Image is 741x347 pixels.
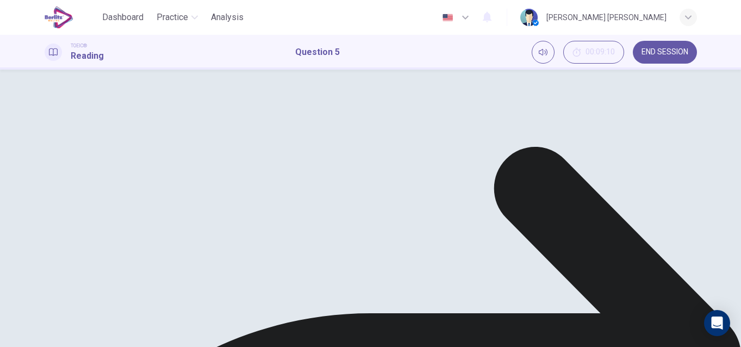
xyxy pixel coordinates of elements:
span: Dashboard [102,11,144,24]
button: Dashboard [98,8,148,27]
div: Mute [532,41,555,64]
span: END SESSION [642,48,688,57]
div: Open Intercom Messenger [704,310,730,336]
span: TOEIC® [71,42,87,49]
div: [PERSON_NAME] [PERSON_NAME] [546,11,667,24]
img: EduSynch logo [45,7,73,28]
h1: Question 5 [295,46,340,59]
h1: Reading [71,49,104,63]
span: Analysis [211,11,244,24]
span: Practice [157,11,188,24]
button: Analysis [207,8,248,27]
button: END SESSION [633,41,697,64]
img: en [441,14,454,22]
a: EduSynch logo [45,7,98,28]
button: 00:09:10 [563,41,624,64]
span: 00:09:10 [586,48,615,57]
div: Hide [563,41,624,64]
button: Practice [152,8,202,27]
img: Profile picture [520,9,538,26]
